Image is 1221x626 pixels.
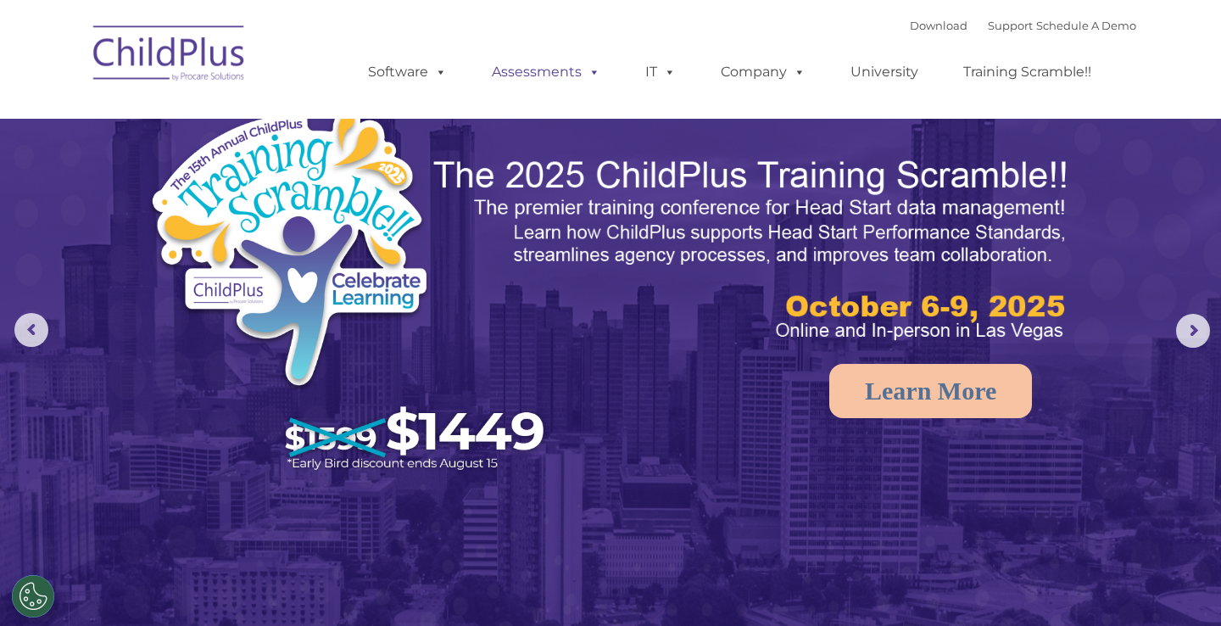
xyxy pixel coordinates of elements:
[236,112,287,125] span: Last name
[834,55,935,89] a: University
[12,575,54,618] button: Cookies Settings
[988,19,1033,32] a: Support
[1036,19,1136,32] a: Schedule A Demo
[910,19,967,32] a: Download
[475,55,617,89] a: Assessments
[628,55,693,89] a: IT
[910,19,1136,32] font: |
[85,14,254,98] img: ChildPlus by Procare Solutions
[236,182,308,194] span: Phone number
[829,364,1032,418] a: Learn More
[704,55,822,89] a: Company
[351,55,464,89] a: Software
[946,55,1108,89] a: Training Scramble!!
